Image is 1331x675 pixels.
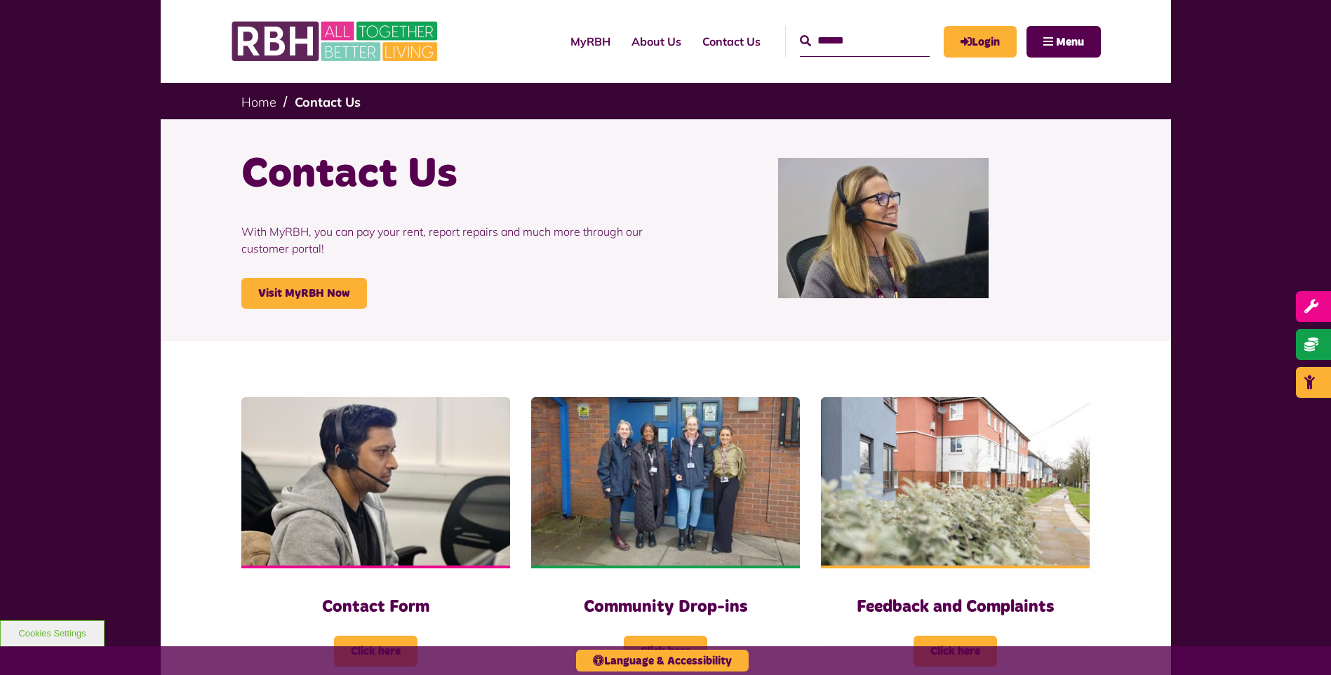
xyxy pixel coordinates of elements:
img: SAZMEDIA RBH 22FEB24 97 [821,397,1090,566]
h3: Contact Form [269,596,482,618]
iframe: Netcall Web Assistant for live chat [1268,612,1331,675]
span: Click here [334,636,417,667]
h1: Contact Us [241,147,655,202]
a: Contact Us [295,94,361,110]
button: Navigation [1026,26,1101,58]
img: Heywood Drop In 2024 [531,397,800,566]
span: Menu [1056,36,1084,48]
img: Contact Centre February 2024 (1) [778,158,989,298]
span: Click here [914,636,997,667]
img: RBH [231,14,441,69]
a: MyRBH [944,26,1017,58]
a: MyRBH [560,22,621,60]
span: Click here [624,636,707,667]
a: Home [241,94,276,110]
button: Language & Accessibility [576,650,749,671]
h3: Feedback and Complaints [849,596,1062,618]
a: About Us [621,22,692,60]
h3: Community Drop-ins [559,596,772,618]
p: With MyRBH, you can pay your rent, report repairs and much more through our customer portal! [241,202,655,278]
a: Visit MyRBH Now [241,278,367,309]
img: Contact Centre February 2024 (4) [241,397,510,566]
a: Contact Us [692,22,771,60]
